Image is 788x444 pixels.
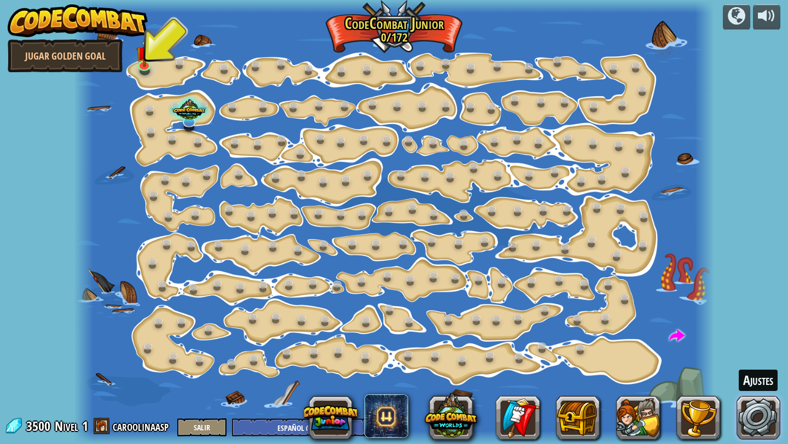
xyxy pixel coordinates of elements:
img: level-banner-unstarted.png [136,39,153,67]
a: Jugar Golden Goal [8,39,123,72]
img: CodeCombat - Learn how to code by playing a game [8,4,148,37]
button: Campañas [723,4,750,30]
span: 1 [82,417,88,435]
span: 3500 [26,417,54,435]
button: Ajustar volúmen [753,4,780,30]
a: caroolinaasp [113,417,172,435]
button: Salir [177,418,227,436]
div: Ajustes [739,370,778,392]
span: Nivel [55,417,78,435]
